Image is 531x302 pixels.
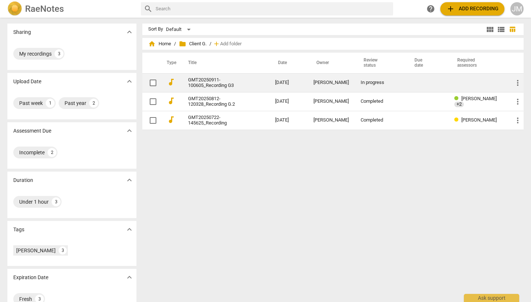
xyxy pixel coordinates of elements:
span: audiotrack [167,96,176,105]
div: Completed [361,99,399,104]
a: GMT20250812-120328_Recording G.2 [188,96,249,107]
button: Tile view [485,24,496,35]
div: Sort By [148,27,163,32]
div: Under 1 hour [19,198,49,206]
span: expand_more [125,225,134,234]
p: Expiration Date [13,274,48,281]
span: table_chart [509,26,516,33]
th: Type [161,53,179,73]
th: Date [269,53,308,73]
button: List view [496,24,507,35]
a: LogoRaeNotes [7,1,135,16]
div: [PERSON_NAME] [313,80,349,85]
button: Show more [124,125,135,136]
td: [DATE] [269,73,308,92]
div: Incomplete [19,149,45,156]
div: 2 [48,148,56,157]
th: Due date [406,53,448,73]
p: Upload Date [13,78,41,85]
span: add [446,4,455,13]
span: expand_more [125,77,134,86]
th: Required assessors [448,53,507,73]
span: expand_more [125,273,134,282]
span: expand_more [125,28,134,36]
span: view_module [486,25,494,34]
button: Table view [507,24,518,35]
p: Assessment Due [13,127,51,135]
button: Show more [124,272,135,283]
span: / [209,41,211,47]
div: In progress [361,80,399,85]
span: Add folder [220,41,242,47]
span: audiotrack [167,115,176,124]
th: Owner [308,53,355,73]
div: My recordings [19,50,52,57]
span: expand_more [125,126,134,135]
div: 3 [59,246,67,254]
span: help [426,4,435,13]
span: +2 [454,102,464,107]
td: [DATE] [269,111,308,130]
button: Show more [124,76,135,87]
div: Past year [65,99,86,107]
button: Show more [124,175,135,186]
th: Review status [355,53,405,73]
span: Review status: in progress [454,117,461,123]
span: expand_more [125,176,134,185]
img: Logo [7,1,22,16]
a: Help [424,2,437,15]
input: Search [156,3,390,15]
button: Show more [124,224,135,235]
a: GMT20250911-100605_Recording G3 [188,77,249,88]
p: Tags [13,226,24,233]
span: audiotrack [167,78,176,87]
span: Home [148,40,171,48]
span: view_list [497,25,506,34]
span: home [148,40,156,48]
span: more_vert [513,97,522,106]
div: [PERSON_NAME] [313,117,349,123]
a: GMT20250722-145625_Recording [188,115,249,126]
div: Past week [19,99,43,107]
span: more_vert [513,116,522,125]
div: 1 [46,99,55,108]
span: search [144,4,153,13]
div: Ask support [464,294,519,302]
button: Show more [124,27,135,38]
span: more_vert [513,78,522,87]
div: [PERSON_NAME] [313,99,349,104]
span: folder [179,40,186,48]
h2: RaeNotes [25,4,64,14]
span: Review status: completed [454,96,461,101]
p: Sharing [13,28,31,36]
div: [PERSON_NAME] [16,247,56,254]
span: add [213,40,220,48]
td: [DATE] [269,92,308,111]
th: Title [179,53,269,73]
div: 2 [89,99,98,108]
span: [PERSON_NAME] [461,117,497,123]
span: [PERSON_NAME] [461,96,497,101]
span: Add recording [446,4,499,13]
div: 3 [52,197,60,206]
span: Client G. [179,40,206,48]
p: Duration [13,176,33,184]
button: JM [510,2,524,15]
div: 3 [55,49,63,58]
div: Completed [361,117,399,123]
button: Upload [440,2,504,15]
div: Default [166,24,193,35]
span: / [174,41,176,47]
